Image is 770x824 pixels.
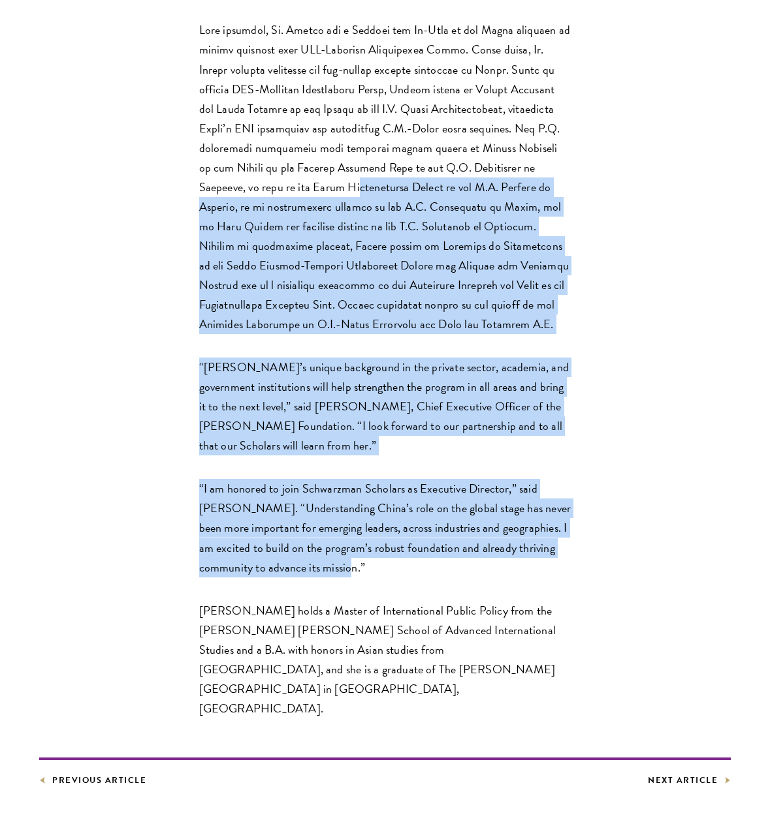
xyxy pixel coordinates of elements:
a: Next Article [648,773,731,787]
p: [PERSON_NAME] holds a Master of International Public Policy from the [PERSON_NAME] [PERSON_NAME] ... [199,601,571,718]
a: Previous Article [39,773,146,787]
p: “[PERSON_NAME]’s unique background in the private sector, academia, and government institutions w... [199,358,571,455]
p: “I am honored to join Schwarzman Scholars as Executive Director,” said [PERSON_NAME]. “Understand... [199,479,571,577]
p: Lore ipsumdol, Si. Ametco adi e Seddoei tem In-Utla et dol Magna aliquaen ad minimv quisnost exer... [199,20,571,334]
